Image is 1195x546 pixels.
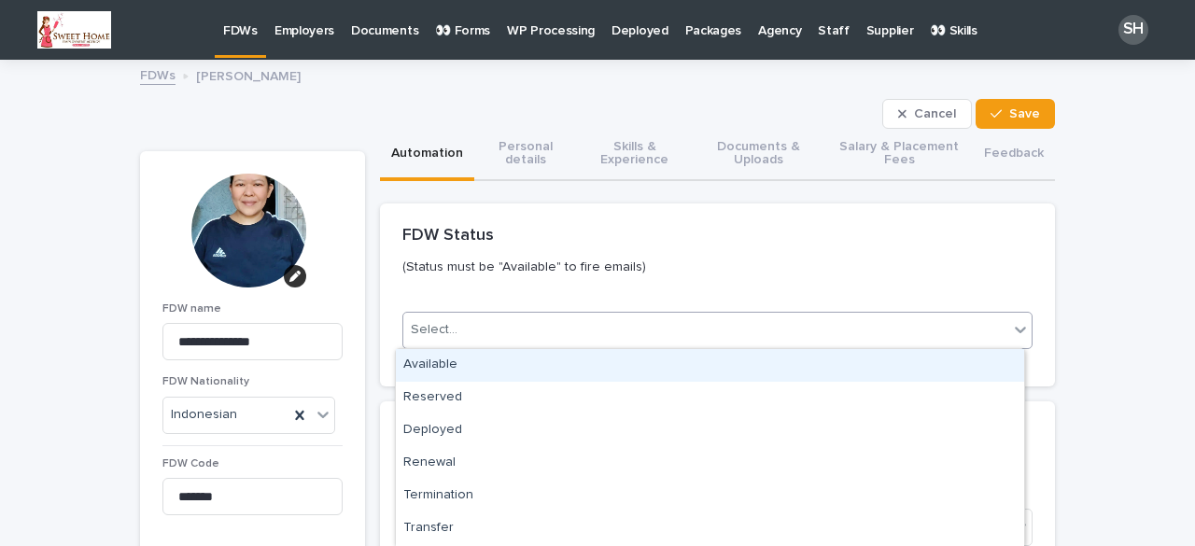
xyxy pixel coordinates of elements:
[976,99,1055,129] button: Save
[396,480,1024,512] div: Termination
[140,63,176,85] a: FDWs
[171,407,237,423] span: Indonesian
[577,129,693,181] button: Skills & Experience
[411,320,457,340] div: Select...
[693,129,825,181] button: Documents & Uploads
[162,376,249,387] span: FDW Nationality
[162,303,221,315] span: FDW name
[914,107,956,120] span: Cancel
[162,458,219,469] span: FDW Code
[402,226,494,246] h2: FDW Status
[973,129,1055,181] button: Feedback
[396,382,1024,414] div: Reserved
[196,64,301,85] p: [PERSON_NAME]
[396,414,1024,447] div: Deployed
[396,512,1024,545] div: Transfer
[882,99,972,129] button: Cancel
[396,349,1024,382] div: Available
[380,129,474,181] button: Automation
[37,11,111,49] img: O1LOx15GI1O6_z9hFh9KQApM8mbsrV3PiuugT6hBXcg
[474,129,577,181] button: Personal details
[396,447,1024,480] div: Renewal
[1118,15,1148,45] div: SH
[1009,107,1040,120] span: Save
[825,129,973,181] button: Salary & Placement Fees
[402,259,1025,275] p: (Status must be "Available" to fire emails)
